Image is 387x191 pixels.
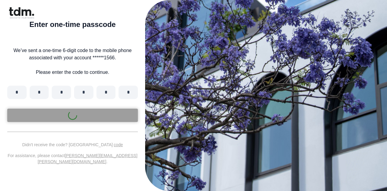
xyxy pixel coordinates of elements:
p: For assistance, please contact . [7,153,138,165]
input: Digit 6 [119,86,138,99]
h5: Enter one-time passcode [7,21,138,28]
input: Digit 2 [30,86,49,99]
input: Digit 5 [96,86,116,99]
input: Digit 4 [74,86,93,99]
input: Please enter verification code. Digit 1 [7,86,27,99]
p: Didn't receive the code? [GEOGRAPHIC_DATA] [7,142,138,148]
p: We’ve sent a one-time 6-digit code to the mobile phone associated with your account ******1566. P... [7,47,138,76]
u: [PERSON_NAME][EMAIL_ADDRESS][PERSON_NAME][DOMAIN_NAME] [37,153,137,164]
a: code [114,142,123,147]
input: Digit 3 [52,86,71,99]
